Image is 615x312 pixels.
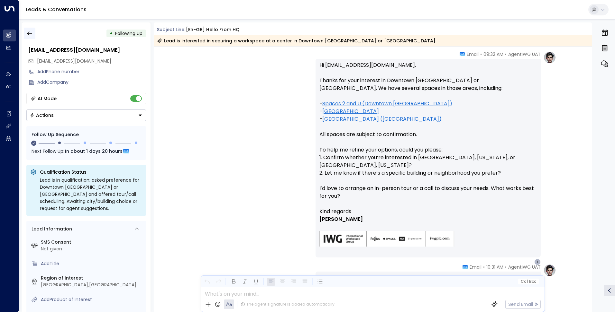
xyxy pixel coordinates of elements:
[41,260,143,267] div: AddTitle
[41,239,143,246] label: SMS Consent
[518,279,538,285] button: Cc|Bcc
[40,177,142,212] div: Lead is in qualification; asked preference for Downtown [GEOGRAPHIC_DATA] or [GEOGRAPHIC_DATA] an...
[534,259,541,265] div: T
[37,68,146,75] div: AddPhone number
[26,109,146,121] button: Actions
[110,28,113,39] div: •
[26,109,146,121] div: Button group with a nested menu
[543,264,556,277] img: profile-logo.png
[115,30,142,37] span: Following Up
[467,51,479,57] span: Email
[520,279,536,284] span: Cc Bcc
[41,282,143,288] div: [GEOGRAPHIC_DATA],[GEOGRAPHIC_DATA]
[319,61,537,208] p: Hi [EMAIL_ADDRESS][DOMAIN_NAME], Thanks for your interest in Downtown [GEOGRAPHIC_DATA] or [GEOGR...
[41,246,143,252] div: Not given
[483,51,503,57] span: 09:32 AM
[505,51,507,57] span: •
[319,208,351,215] span: Kind regards
[65,148,123,155] span: In about 1 days 20 hours
[30,112,54,118] div: Actions
[322,108,379,115] a: [GEOGRAPHIC_DATA]
[157,38,436,44] div: Lead is interested in securing a workspace at a center in Downtown [GEOGRAPHIC_DATA] or [GEOGRAPH...
[28,46,146,54] div: [EMAIL_ADDRESS][DOMAIN_NAME]
[241,301,335,307] div: The agent signature is added automatically
[214,278,222,286] button: Redo
[527,279,528,284] span: |
[37,79,146,86] div: AddCompany
[505,264,507,270] span: •
[480,51,482,57] span: •
[486,264,503,270] span: 10:31 AM
[186,26,240,33] div: [en-GB] Hello from HQ
[319,215,363,223] span: [PERSON_NAME]
[29,226,72,232] div: Lead Information
[508,51,541,57] span: AgentIWG UAT
[470,264,482,270] span: Email
[41,296,143,303] div: AddProduct of Interest
[322,100,452,108] a: Spaces 2 and U (Downtown [GEOGRAPHIC_DATA])
[543,51,556,64] img: profile-logo.png
[40,169,142,175] p: Qualification Status
[319,231,454,247] img: AIorK4zU2Kz5WUNqa9ifSKC9jFH1hjwenjvh85X70KBOPduETvkeZu4OqG8oPuqbwvp3xfXcMQJCRtwYb-SG
[322,115,442,123] a: [GEOGRAPHIC_DATA] ([GEOGRAPHIC_DATA])
[41,275,143,282] label: Region of Interest
[483,264,485,270] span: •
[319,208,537,255] div: Signature
[38,95,57,102] div: AI Mode
[32,131,141,138] div: Follow Up Sequence
[203,278,211,286] button: Undo
[26,6,87,13] a: Leads & Conversations
[508,264,541,270] span: AgentIWG UAT
[37,58,111,64] span: [EMAIL_ADDRESS][DOMAIN_NAME]
[32,148,141,155] div: Next Follow Up:
[37,58,111,65] span: testing.regus@yahoo.com
[157,26,185,33] span: Subject Line:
